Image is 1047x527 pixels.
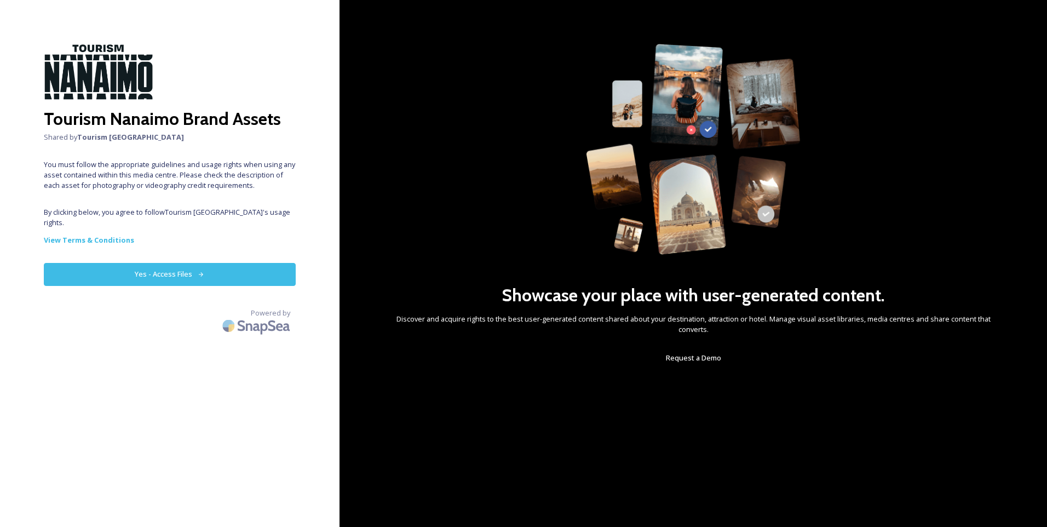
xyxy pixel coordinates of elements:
span: Powered by [251,308,290,318]
a: View Terms & Conditions [44,233,296,247]
h2: Tourism Nanaimo Brand Assets [44,106,296,132]
span: Shared by [44,132,296,142]
span: Request a Demo [666,353,721,363]
a: Request a Demo [666,351,721,364]
img: SnapSea Logo [219,313,296,339]
button: Yes - Access Files [44,263,296,285]
strong: View Terms & Conditions [44,235,134,245]
span: Discover and acquire rights to the best user-generated content shared about your destination, att... [383,314,1003,335]
span: You must follow the appropriate guidelines and usage rights when using any asset contained within... [44,159,296,191]
h2: Showcase your place with user-generated content. [502,282,885,308]
img: 63b42ca75bacad526042e722_Group%20154-p-800.png [586,44,801,255]
img: TourismNanaimo_Logo_Main_Black.png [44,44,153,100]
span: By clicking below, you agree to follow Tourism [GEOGRAPHIC_DATA] 's usage rights. [44,207,296,228]
strong: Tourism [GEOGRAPHIC_DATA] [77,132,184,142]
